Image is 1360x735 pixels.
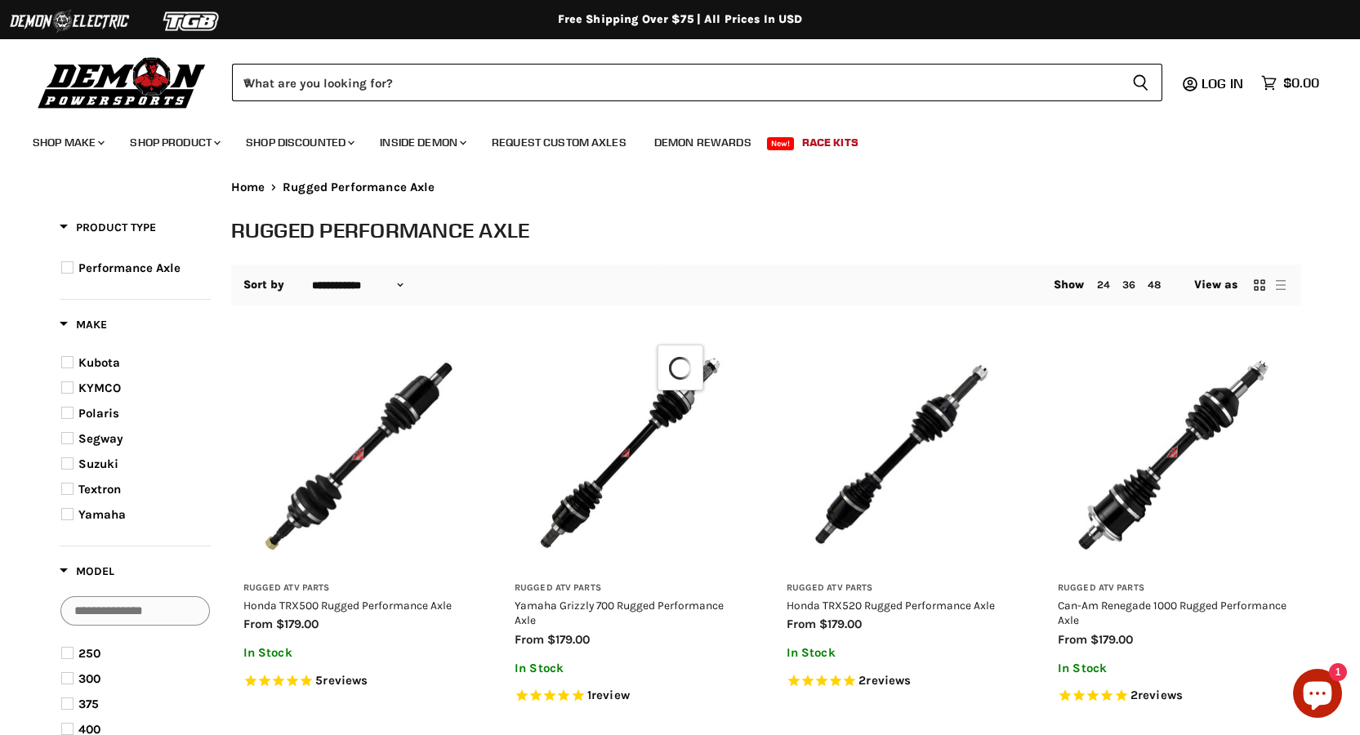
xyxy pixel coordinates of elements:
[1253,71,1327,95] a: $0.00
[78,697,99,711] span: 375
[1273,277,1289,293] button: list view
[118,126,230,159] a: Shop Product
[60,318,107,332] span: Make
[1090,632,1133,647] span: $179.00
[243,646,475,660] p: In Stock
[315,673,368,688] span: 5 reviews
[1058,599,1286,626] a: Can-Am Renegade 1000 Rugged Performance Axle
[1122,278,1135,291] a: 36
[1058,688,1289,705] span: Rated 5.0 out of 5 stars 2 reviews
[243,599,452,612] a: Honda TRX500 Rugged Performance Axle
[1058,632,1087,647] span: from
[234,126,364,159] a: Shop Discounted
[283,180,435,194] span: Rugged Performance Axle
[20,119,1315,159] ul: Main menu
[515,661,746,675] p: In Stock
[231,216,1301,243] h1: Rugged Performance Axle
[1283,75,1319,91] span: $0.00
[231,180,265,194] a: Home
[515,582,746,595] h3: Rugged ATV Parts
[78,671,100,686] span: 300
[787,673,1018,690] span: Rated 5.0 out of 5 stars 2 reviews
[60,317,107,337] button: Filter by Make
[243,582,475,595] h3: Rugged ATV Parts
[1148,278,1161,291] a: 48
[479,126,639,159] a: Request Custom Axles
[78,261,181,275] span: Performance Axle
[1288,669,1347,722] inbox-online-store-chat: Shopify online store chat
[515,688,746,705] span: Rated 5.0 out of 5 stars 1 reviews
[60,596,210,626] input: Search Options
[60,564,114,578] span: Model
[787,646,1018,660] p: In Stock
[1194,76,1253,91] a: Log in
[368,126,476,159] a: Inside Demon
[1130,688,1183,702] span: 2 reviews
[78,457,118,471] span: Suzuki
[1251,277,1268,293] button: grid view
[547,632,590,647] span: $179.00
[591,688,630,702] span: review
[767,137,795,150] span: New!
[232,64,1119,101] input: When autocomplete results are available use up and down arrows to review and enter to select
[1202,75,1243,91] span: Log in
[787,340,1018,571] img: Honda TRX520 Rugged Performance Axle
[243,617,273,631] span: from
[8,6,131,37] img: Demon Electric Logo 2
[60,563,114,584] button: Filter by Model
[78,507,126,522] span: Yamaha
[587,688,630,702] span: 1 reviews
[131,6,253,37] img: TGB Logo 2
[790,126,871,159] a: Race Kits
[1058,340,1289,571] img: Can-Am Renegade 1000 Rugged Performance Axle
[1138,688,1183,702] span: reviews
[20,126,114,159] a: Shop Make
[515,599,724,626] a: Yamaha Grizzly 700 Rugged Performance Axle
[276,617,319,631] span: $179.00
[1054,278,1085,292] span: Show
[78,381,121,395] span: KYMCO
[642,126,764,159] a: Demon Rewards
[1058,661,1289,675] p: In Stock
[60,220,156,234] span: Product Type
[819,617,862,631] span: $179.00
[1194,278,1238,292] span: View as
[787,582,1018,595] h3: Rugged ATV Parts
[231,265,1301,305] nav: Collection utilities
[78,431,123,446] span: Segway
[787,599,995,612] a: Honda TRX520 Rugged Performance Axle
[243,673,475,690] span: Rated 5.0 out of 5 stars 5 reviews
[1097,278,1110,291] a: 24
[231,180,1301,194] nav: Breadcrumbs
[78,482,121,497] span: Textron
[78,646,100,661] span: 250
[323,673,368,688] span: reviews
[515,340,746,571] img: Yamaha Grizzly 700 Rugged Performance Axle
[232,64,1162,101] form: Product
[787,617,816,631] span: from
[1058,582,1289,595] h3: Rugged ATV Parts
[243,340,475,571] img: Honda TRX500 Rugged Performance Axle
[78,406,119,421] span: Polaris
[1119,64,1162,101] button: Search
[60,220,156,240] button: Filter by Product Type
[33,53,212,111] img: Demon Powersports
[866,673,911,688] span: reviews
[243,278,285,292] label: Sort by
[78,355,120,370] span: Kubota
[27,12,1334,27] div: Free Shipping Over $75 | All Prices In USD
[515,632,544,647] span: from
[858,673,911,688] span: 2 reviews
